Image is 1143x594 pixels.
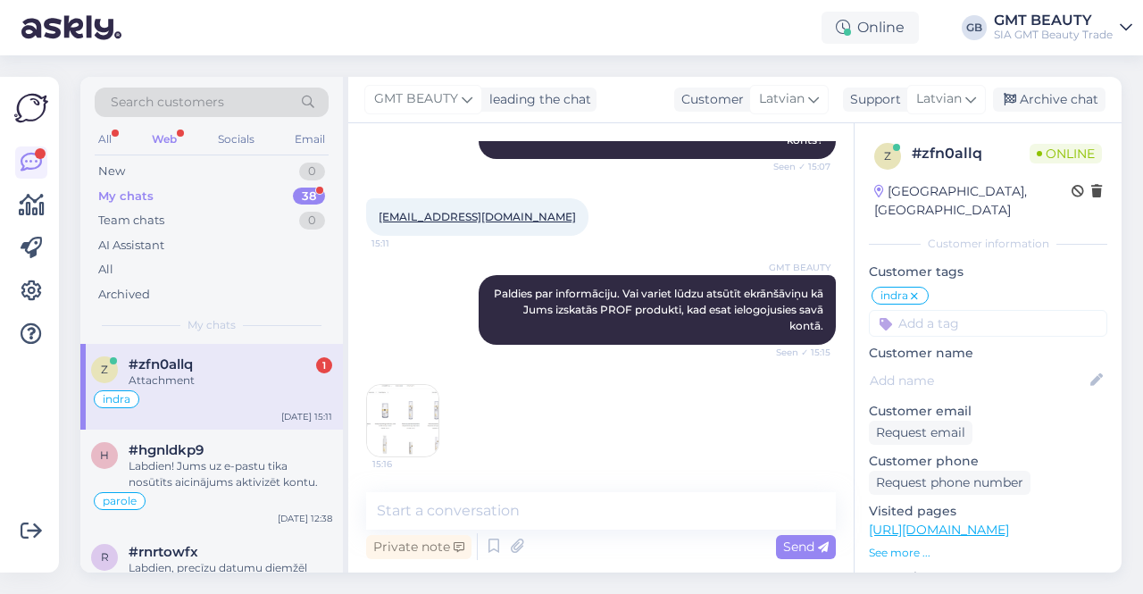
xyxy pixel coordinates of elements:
[98,261,113,279] div: All
[367,385,438,456] img: Attachment
[129,560,332,592] div: Labdien, precīzu datumu diemžēl nevarēsim nosaukt, taču drīzumā būs pieejami
[994,28,1113,42] div: SIA GMT Beauty Trade
[482,90,591,109] div: leading the chat
[14,91,48,125] img: Askly Logo
[374,89,458,109] span: GMT BEAUTY
[129,372,332,389] div: Attachment
[214,128,258,151] div: Socials
[869,263,1107,281] p: Customer tags
[281,410,332,423] div: [DATE] 15:11
[372,457,439,471] span: 15:16
[874,182,1072,220] div: [GEOGRAPHIC_DATA], [GEOGRAPHIC_DATA]
[870,371,1087,390] input: Add name
[880,290,908,301] span: indra
[494,287,826,332] span: Paldies par informāciju. Vai variet lūdzu atsūtīt ekrānšāviņu kā Jums izskatās PROF produkti, kad...
[869,402,1107,421] p: Customer email
[299,212,325,230] div: 0
[994,13,1113,28] div: GMT BEAUTY
[884,149,891,163] span: z
[869,471,1030,495] div: Request phone number
[869,502,1107,521] p: Visited pages
[316,357,332,373] div: 1
[371,237,438,250] span: 15:11
[994,13,1132,42] a: GMT BEAUTYSIA GMT Beauty Trade
[869,344,1107,363] p: Customer name
[993,88,1105,112] div: Archive chat
[783,539,829,555] span: Send
[759,89,805,109] span: Latvian
[278,512,332,525] div: [DATE] 12:38
[101,363,108,376] span: z
[129,442,204,458] span: #hgnldkp9
[379,210,576,223] a: [EMAIL_ADDRESS][DOMAIN_NAME]
[101,550,109,564] span: r
[763,346,830,359] span: Seen ✓ 15:15
[674,90,744,109] div: Customer
[129,544,198,560] span: #rnrtowfx
[98,188,154,205] div: My chats
[188,317,236,333] span: My chats
[103,394,130,405] span: indra
[962,15,987,40] div: GB
[299,163,325,180] div: 0
[822,12,919,44] div: Online
[1030,144,1102,163] span: Online
[293,188,325,205] div: 38
[98,163,125,180] div: New
[98,237,164,255] div: AI Assistant
[98,212,164,230] div: Team chats
[129,458,332,490] div: Labdien! Jums uz e-pastu tika nosūtīts aicinājums aktivizēt kontu.
[916,89,962,109] span: Latvian
[763,261,830,274] span: GMT BEAUTY
[869,545,1107,561] p: See more ...
[291,128,329,151] div: Email
[869,452,1107,471] p: Customer phone
[869,522,1009,538] a: [URL][DOMAIN_NAME]
[111,93,224,112] span: Search customers
[98,286,150,304] div: Archived
[100,448,109,462] span: h
[763,160,830,173] span: Seen ✓ 15:07
[366,535,471,559] div: Private note
[869,421,972,445] div: Request email
[843,90,901,109] div: Support
[869,310,1107,337] input: Add a tag
[95,128,115,151] div: All
[912,143,1030,164] div: # zfn0allq
[869,568,1107,587] p: Operating system
[129,356,193,372] span: #zfn0allq
[148,128,180,151] div: Web
[869,236,1107,252] div: Customer information
[103,496,137,506] span: parole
